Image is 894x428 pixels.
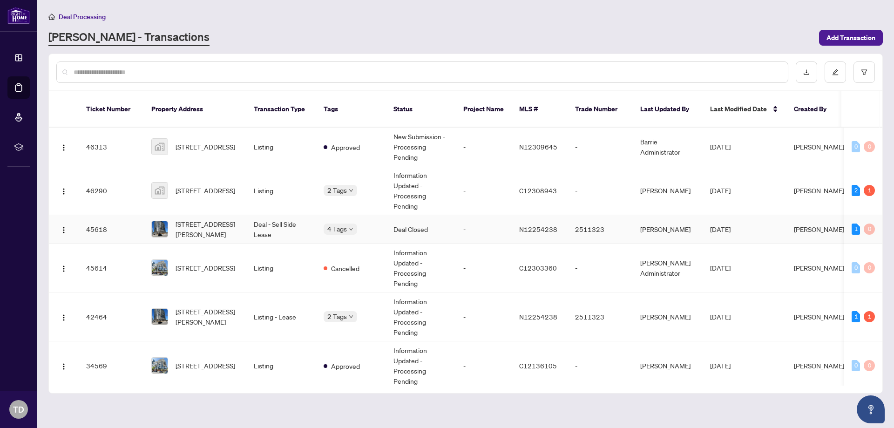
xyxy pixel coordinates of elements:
span: filter [861,69,867,75]
button: Logo [56,260,71,275]
div: 0 [864,360,875,371]
th: Property Address [144,91,246,128]
span: C12136105 [519,361,557,370]
span: Approved [331,361,360,371]
span: [PERSON_NAME] [794,313,844,321]
img: Logo [60,226,68,234]
button: edit [825,61,846,83]
span: down [349,227,353,231]
span: [DATE] [710,361,731,370]
button: Logo [56,139,71,154]
td: Listing [246,166,316,215]
td: Listing [246,128,316,166]
span: [STREET_ADDRESS] [176,142,235,152]
span: N12309645 [519,143,557,151]
td: - [456,215,512,244]
div: 0 [852,262,860,273]
span: 2 Tags [327,311,347,322]
div: 1 [852,311,860,322]
img: Logo [60,188,68,195]
span: 2 Tags [327,185,347,196]
button: Add Transaction [819,30,883,46]
td: [PERSON_NAME] [633,215,703,244]
span: [DATE] [710,186,731,195]
span: [STREET_ADDRESS][PERSON_NAME] [176,219,239,239]
div: 1 [852,224,860,235]
button: download [796,61,817,83]
span: Cancelled [331,263,359,273]
img: logo [7,7,30,24]
span: [PERSON_NAME] [794,361,844,370]
td: Listing [246,341,316,390]
span: [DATE] [710,313,731,321]
img: Logo [60,265,68,272]
span: [STREET_ADDRESS] [176,185,235,196]
span: C12303360 [519,264,557,272]
img: thumbnail-img [152,358,168,374]
td: 34569 [79,341,144,390]
span: down [349,314,353,319]
span: [PERSON_NAME] [794,264,844,272]
img: Logo [60,363,68,370]
span: download [803,69,810,75]
td: - [568,128,633,166]
span: 4 Tags [327,224,347,234]
td: 42464 [79,292,144,341]
img: thumbnail-img [152,309,168,325]
span: [DATE] [710,264,731,272]
th: Transaction Type [246,91,316,128]
span: [STREET_ADDRESS] [176,263,235,273]
td: [PERSON_NAME] [633,292,703,341]
th: Last Modified Date [703,91,786,128]
td: Deal Closed [386,215,456,244]
button: Logo [56,183,71,198]
td: - [456,128,512,166]
a: [PERSON_NAME] - Transactions [48,29,210,46]
div: 2 [852,185,860,196]
td: Information Updated - Processing Pending [386,341,456,390]
button: filter [853,61,875,83]
td: - [568,166,633,215]
th: Last Updated By [633,91,703,128]
td: 45618 [79,215,144,244]
button: Logo [56,222,71,237]
span: down [349,188,353,193]
span: [PERSON_NAME] [794,225,844,233]
span: N12254238 [519,313,557,321]
th: Status [386,91,456,128]
td: 45614 [79,244,144,292]
div: 1 [864,311,875,322]
span: Last Modified Date [710,104,767,114]
span: [DATE] [710,225,731,233]
img: thumbnail-img [152,183,168,198]
td: 46313 [79,128,144,166]
th: Tags [316,91,386,128]
span: [STREET_ADDRESS] [176,360,235,371]
th: Ticket Number [79,91,144,128]
td: 46290 [79,166,144,215]
span: Add Transaction [826,30,875,45]
td: Information Updated - Processing Pending [386,244,456,292]
td: New Submission - Processing Pending [386,128,456,166]
span: C12308943 [519,186,557,195]
div: 0 [852,360,860,371]
td: - [568,341,633,390]
td: - [456,244,512,292]
span: [DATE] [710,143,731,151]
div: 0 [852,141,860,152]
th: MLS # [512,91,568,128]
span: [PERSON_NAME] [794,143,844,151]
img: Logo [60,314,68,321]
img: Logo [60,144,68,151]
div: 0 [864,224,875,235]
button: Open asap [857,395,885,423]
img: thumbnail-img [152,260,168,276]
td: - [568,244,633,292]
span: edit [832,69,839,75]
div: 0 [864,262,875,273]
th: Created By [786,91,842,128]
td: 2511323 [568,292,633,341]
span: home [48,14,55,20]
td: Listing - Lease [246,292,316,341]
button: Logo [56,358,71,373]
